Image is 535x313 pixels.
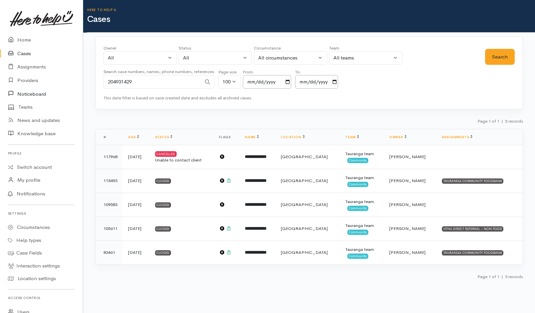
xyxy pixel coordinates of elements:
[155,157,208,163] div: Unable to contact client
[155,178,171,184] div: Closed
[281,135,304,139] a: Location
[389,250,426,255] span: [PERSON_NAME]
[281,226,328,231] span: [GEOGRAPHIC_DATA]
[95,193,123,217] td: 109583
[179,45,252,52] div: Status
[347,182,368,187] span: Community
[155,151,177,156] div: Cancelled
[333,54,392,62] div: All teams
[501,274,503,279] span: |
[442,178,504,184] div: TAURANGA COMMUNITY FOODBANK
[8,149,75,158] h6: Profile
[295,69,338,75] div: To:
[329,45,402,52] div: Team
[123,145,150,169] td: [DATE]
[95,145,123,169] td: 117968
[95,241,123,264] td: 83461
[281,202,328,207] span: [GEOGRAPHIC_DATA]
[155,226,171,232] div: Closed
[103,95,515,101] div: This date filter is based on case created date and excludes all archived cases.
[345,198,379,205] div: Tauranga team
[477,274,523,279] small: Page 1 of 1 5 records
[223,78,231,86] div: 100
[281,250,328,255] span: [GEOGRAPHIC_DATA]
[442,250,504,256] div: TAURANGA COMMUNITY FOODBANK
[442,226,504,232] div: HTHU DIRECT REFERRAL - NON FOOD
[281,178,328,183] span: [GEOGRAPHIC_DATA]
[347,230,368,235] span: Community
[103,69,214,74] small: Search case numbers, names, phone numbers, references
[347,254,368,259] span: Community
[123,193,150,217] td: [DATE]
[254,45,327,52] div: Circumstance
[345,135,359,139] a: Team
[218,69,241,75] div: Page size
[254,51,327,65] button: All circumstances
[345,222,379,229] div: Tauranga team
[103,75,201,89] input: Search
[389,178,426,183] span: [PERSON_NAME]
[218,75,241,89] button: 100
[345,246,379,253] div: Tauranga team
[95,169,123,193] td: 115493
[485,49,515,65] button: Search
[281,154,328,159] span: [GEOGRAPHIC_DATA]
[155,202,171,208] div: Closed
[389,202,426,207] span: [PERSON_NAME]
[245,135,259,139] a: Name
[8,209,75,218] h6: Settings
[8,293,75,302] h6: Access control
[103,45,177,52] div: Owner
[243,69,291,75] div: From:
[477,118,523,124] small: Page 1 of 1 5 records
[389,226,426,231] span: [PERSON_NAME]
[389,135,407,139] a: Owner
[329,51,402,65] button: All teams
[501,118,503,124] span: |
[345,174,379,181] div: Tauranga team
[103,51,177,65] button: All
[87,8,535,12] h6: Here to help u
[128,135,139,139] a: Age
[347,206,368,211] span: Community
[183,54,242,62] div: All
[179,51,252,65] button: All
[155,250,171,256] div: Closed
[95,129,123,145] th: #
[214,129,240,145] th: Flags
[347,158,368,163] span: Community
[442,135,473,139] a: Assignments
[95,217,123,241] td: 105611
[258,54,317,62] div: All circumstances
[87,15,535,24] h1: Cases
[108,54,166,62] div: All
[123,217,150,241] td: [DATE]
[389,154,426,159] span: [PERSON_NAME]
[155,135,173,139] a: Status
[345,151,379,157] div: Tauranga team
[123,169,150,193] td: [DATE]
[123,241,150,264] td: [DATE]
